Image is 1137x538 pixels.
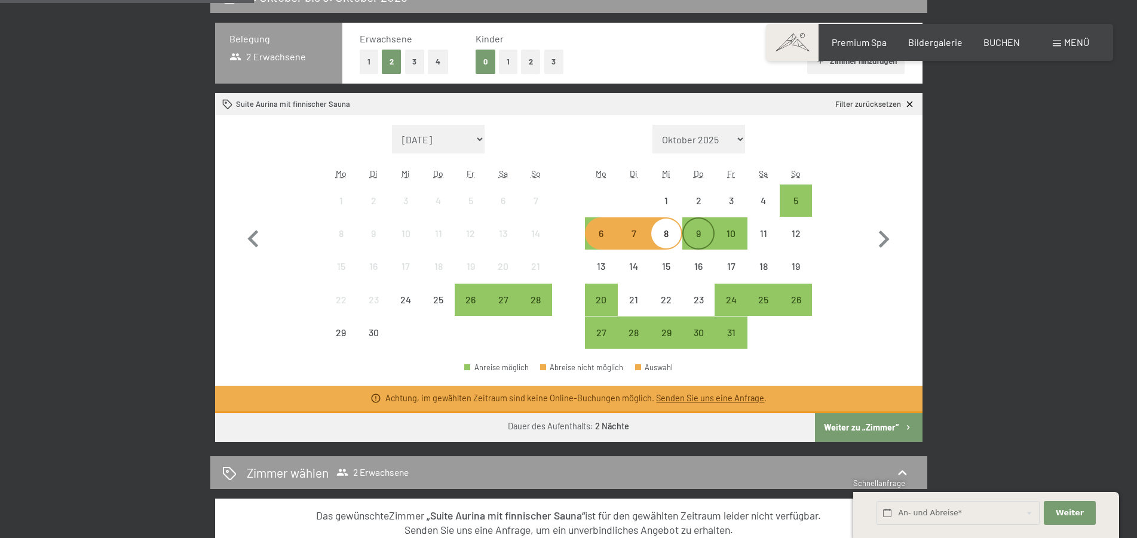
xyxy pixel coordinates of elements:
div: Mon Oct 20 2025 [585,284,617,316]
div: Tue Oct 14 2025 [618,250,650,282]
div: 4 [749,196,779,226]
div: 6 [586,229,616,259]
div: Wed Sep 24 2025 [390,284,422,316]
div: Anreise nicht möglich [390,250,422,282]
div: Mon Oct 13 2025 [585,250,617,282]
div: Suite Aurina mit finnischer Sauna [222,99,350,110]
div: Wed Oct 15 2025 [650,250,682,282]
div: 25 [424,295,453,325]
div: Anreise nicht möglich [325,185,357,217]
div: 3 [716,196,746,226]
div: Anreise nicht möglich [747,250,780,282]
div: 26 [781,295,811,325]
div: Anreise nicht möglich [487,185,519,217]
div: 14 [619,262,649,291]
div: 8 [651,229,681,259]
button: 1 [499,50,517,74]
div: 27 [586,328,616,358]
div: Sun Sep 07 2025 [519,185,551,217]
div: Sun Sep 28 2025 [519,284,551,316]
div: Wed Oct 08 2025 [650,217,682,250]
div: Tue Sep 23 2025 [357,284,390,316]
div: Mon Sep 15 2025 [325,250,357,282]
span: 2 Erwachsene [229,50,307,63]
div: Mon Oct 27 2025 [585,316,617,349]
strong: „Suite Aurina mit finnischer Sauna“ [427,509,585,522]
div: Sat Sep 06 2025 [487,185,519,217]
div: 12 [781,229,811,259]
span: Weiter [1056,508,1084,518]
div: Tue Oct 21 2025 [618,284,650,316]
button: Weiter zu „Zimmer“ [815,413,922,442]
abbr: Mittwoch [402,168,410,179]
div: Mon Sep 08 2025 [325,217,357,250]
div: Tue Sep 30 2025 [357,316,390,349]
div: Sat Sep 27 2025 [487,284,519,316]
a: Bildergalerie [908,36,963,48]
div: Sun Oct 19 2025 [780,250,812,282]
span: Erwachsene [360,33,412,44]
div: Anreise nicht möglich [357,284,390,316]
div: 5 [781,196,811,226]
div: 30 [358,328,388,358]
div: 4 [424,196,453,226]
abbr: Donnerstag [433,168,443,179]
abbr: Sonntag [791,168,801,179]
div: 17 [716,262,746,291]
div: Mon Oct 06 2025 [585,217,617,250]
div: 19 [781,262,811,291]
abbr: Samstag [499,168,508,179]
div: Anreise nicht möglich [455,217,487,250]
abbr: Donnerstag [694,168,704,179]
div: Anreise nicht möglich [422,284,455,316]
div: 16 [358,262,388,291]
div: 29 [651,328,681,358]
div: Anreise möglich [650,316,682,349]
div: 7 [619,229,649,259]
svg: Zimmer [222,99,232,109]
button: 3 [405,50,425,74]
div: Fri Oct 31 2025 [715,316,747,349]
div: Anreise möglich [715,217,747,250]
div: 18 [424,262,453,291]
div: 11 [424,229,453,259]
div: 23 [684,295,713,325]
div: Sun Sep 14 2025 [519,217,551,250]
div: 20 [586,295,616,325]
div: Anreise nicht möglich [650,250,682,282]
button: Vorheriger Monat [236,125,271,349]
div: Anreise nicht möglich [357,316,390,349]
div: Sat Oct 18 2025 [747,250,780,282]
div: Anreise nicht möglich [519,250,551,282]
div: Anreise möglich [780,185,812,217]
div: 15 [651,262,681,291]
abbr: Dienstag [630,168,638,179]
div: Anreise möglich [519,284,551,316]
div: Anreise nicht möglich [325,316,357,349]
div: 17 [391,262,421,291]
div: Wed Oct 29 2025 [650,316,682,349]
div: Tue Sep 09 2025 [357,217,390,250]
div: Thu Sep 04 2025 [422,185,455,217]
div: 28 [520,295,550,325]
div: Anreise nicht möglich [390,185,422,217]
button: 2 [382,50,402,74]
button: 0 [476,50,495,74]
div: Fri Sep 12 2025 [455,217,487,250]
div: Anreise möglich [618,316,650,349]
div: Anreise möglich [682,217,715,250]
div: Sun Oct 05 2025 [780,185,812,217]
div: 10 [716,229,746,259]
div: Anreise nicht möglich [682,185,715,217]
span: Kinder [476,33,504,44]
span: Premium Spa [832,36,887,48]
abbr: Samstag [759,168,768,179]
div: 14 [520,229,550,259]
button: 2 [521,50,541,74]
a: BUCHEN [983,36,1020,48]
div: Abreise nicht möglich [540,364,624,371]
div: Thu Oct 30 2025 [682,316,715,349]
div: Fri Oct 10 2025 [715,217,747,250]
div: Anreise möglich [715,284,747,316]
